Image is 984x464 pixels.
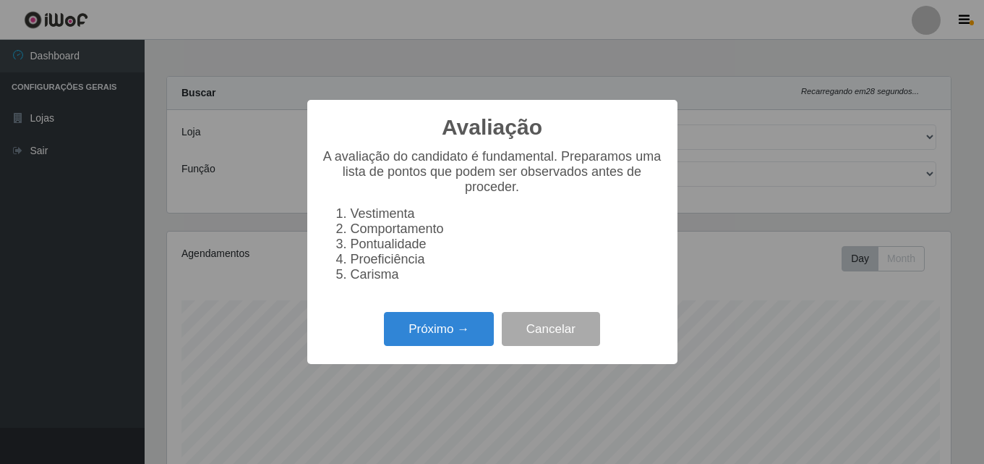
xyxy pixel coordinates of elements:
button: Cancelar [502,312,600,346]
li: Vestimenta [351,206,663,222]
li: Proeficiência [351,252,663,267]
li: Pontualidade [351,237,663,252]
button: Próximo → [384,312,494,346]
li: Comportamento [351,222,663,237]
h2: Avaliação [442,114,542,140]
li: Carisma [351,267,663,282]
p: A avaliação do candidato é fundamental. Preparamos uma lista de pontos que podem ser observados a... [322,149,663,195]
